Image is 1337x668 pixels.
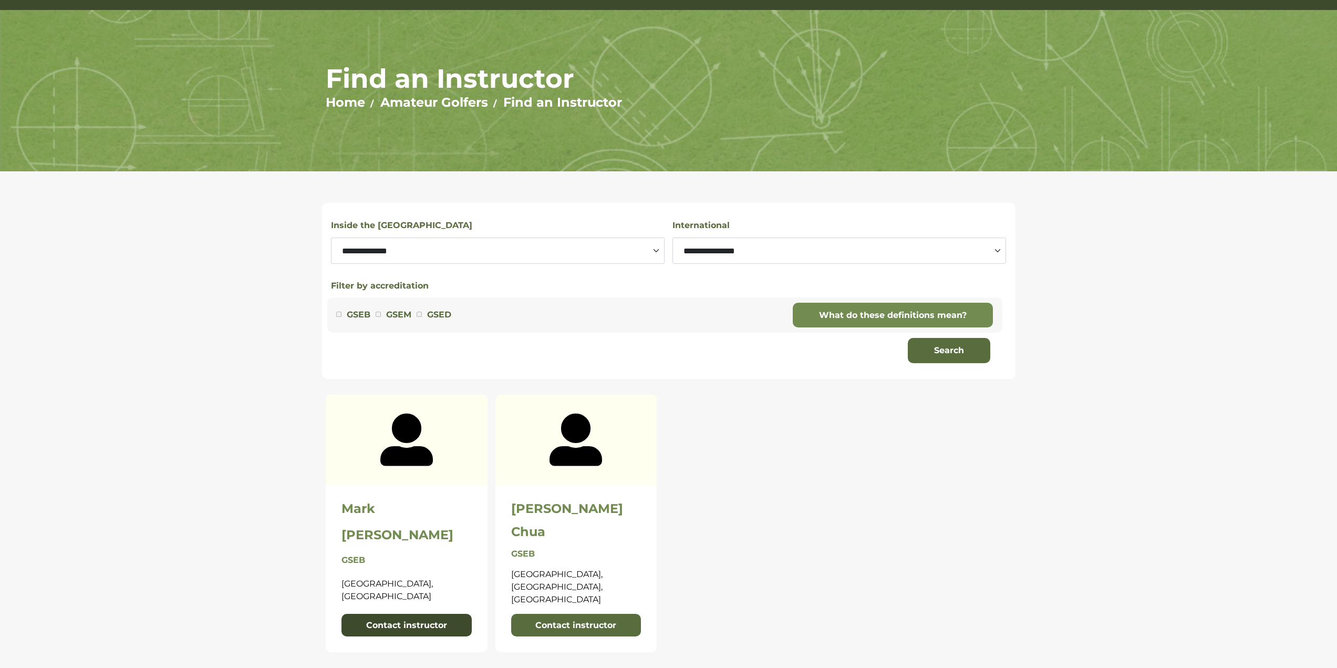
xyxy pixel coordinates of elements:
[347,308,370,322] label: GSEB
[427,308,451,322] label: GSED
[511,548,641,560] p: GSEB
[331,219,472,232] label: Inside the [GEOGRAPHIC_DATA]
[503,95,622,110] a: Find an Instructor
[511,501,641,517] h2: [PERSON_NAME]
[793,303,993,328] a: What do these definitions mean?
[672,219,730,232] label: International
[331,238,665,264] select: Select a state
[511,568,641,606] p: [GEOGRAPHIC_DATA], [GEOGRAPHIC_DATA], [GEOGRAPHIC_DATA]
[341,501,472,517] h2: Mark
[341,614,472,637] a: Contact instructor
[511,614,641,637] a: Contact instructor
[908,338,990,363] button: Search
[341,578,472,603] p: [GEOGRAPHIC_DATA], [GEOGRAPHIC_DATA]
[380,95,488,110] a: Amateur Golfers
[326,95,365,110] a: Home
[331,280,429,292] button: Filter by accreditation
[341,528,472,543] h2: [PERSON_NAME]
[511,525,641,540] h2: Chua
[341,554,472,567] p: GSEB
[326,63,1011,95] h1: Find an Instructor
[386,308,411,322] label: GSEM
[672,238,1006,264] select: Select a country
